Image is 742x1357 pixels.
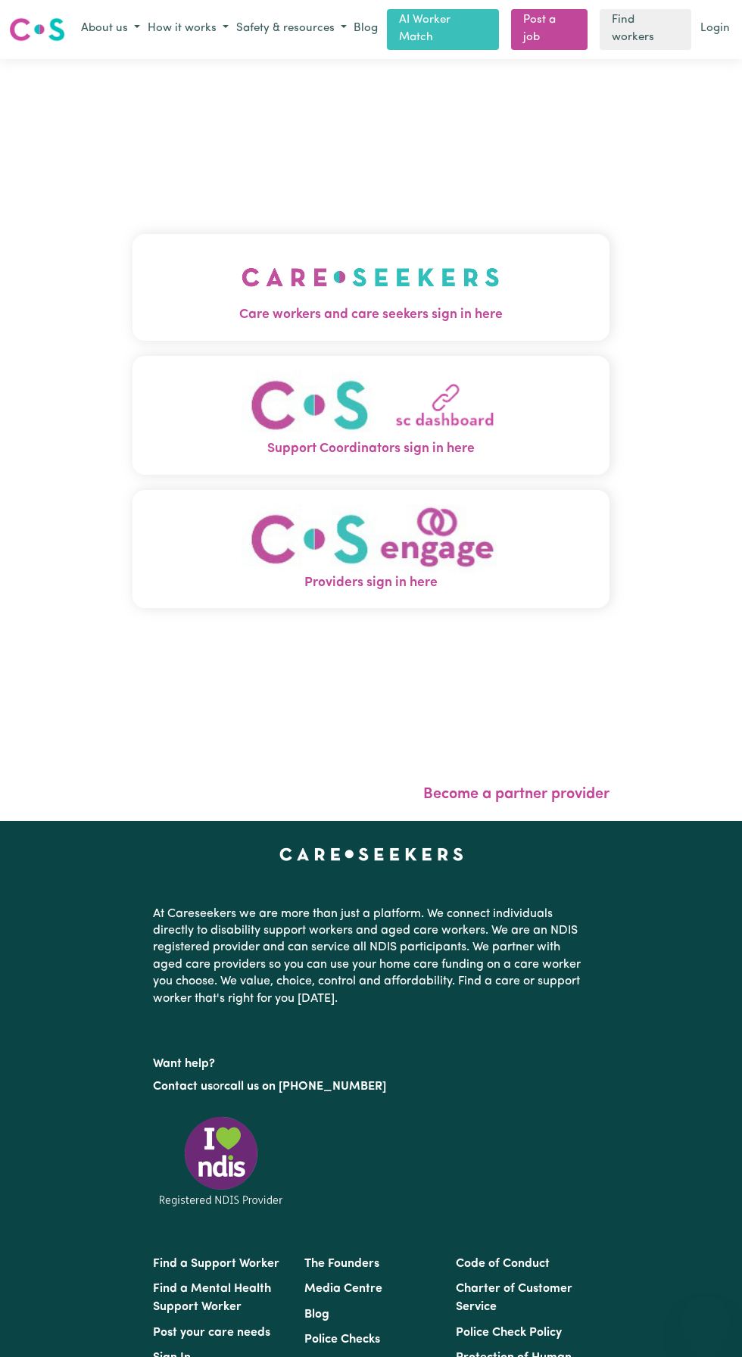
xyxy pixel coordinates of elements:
[153,900,589,1013] p: At Careseekers we are more than just a platform. We connect individuals directly to disability su...
[153,1114,289,1209] img: Registered NDIS provider
[351,17,381,41] a: Blog
[153,1050,589,1072] p: Want help?
[132,233,609,339] button: Care workers and care seekers sign in here
[153,1327,270,1339] a: Post your care needs
[511,9,588,50] a: Post a job
[153,1072,589,1101] p: or
[456,1283,572,1313] a: Charter of Customer Service
[153,1283,271,1313] a: Find a Mental Health Support Worker
[387,9,499,50] a: AI Worker Match
[600,9,691,50] a: Find workers
[279,848,463,860] a: Careseekers home page
[304,1309,329,1321] a: Blog
[456,1258,550,1270] a: Code of Conduct
[232,17,351,42] button: Safety & resources
[132,304,609,324] span: Care workers and care seekers sign in here
[153,1081,213,1093] a: Contact us
[132,489,609,608] button: Providers sign in here
[144,17,232,42] button: How it works
[9,16,65,43] img: Careseekers logo
[77,17,144,42] button: About us
[304,1283,382,1295] a: Media Centre
[697,17,733,41] a: Login
[304,1258,379,1270] a: The Founders
[153,1258,279,1270] a: Find a Support Worker
[304,1334,380,1346] a: Police Checks
[456,1327,562,1339] a: Police Check Policy
[681,1296,730,1345] iframe: Button to launch messaging window
[132,572,609,592] span: Providers sign in here
[132,355,609,474] button: Support Coordinators sign in here
[224,1081,386,1093] a: call us on [PHONE_NUMBER]
[132,438,609,458] span: Support Coordinators sign in here
[9,12,65,47] a: Careseekers logo
[423,787,609,802] a: Become a partner provider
